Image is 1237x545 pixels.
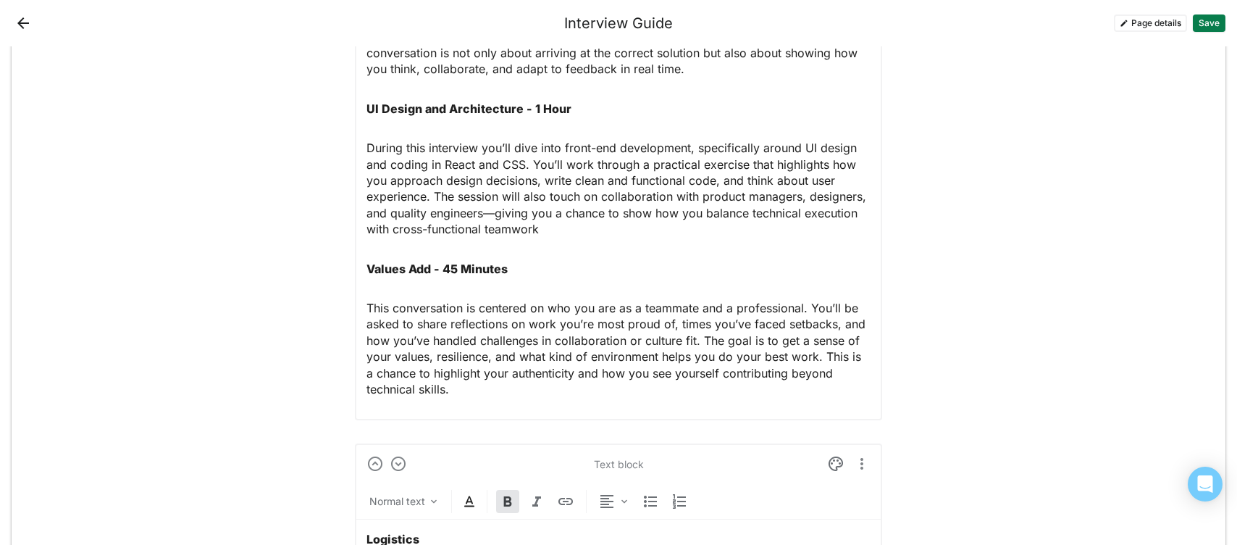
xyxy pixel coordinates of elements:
p: This conversation is centered on who you are as a teammate and a professional. You’ll be asked to... [366,300,871,397]
button: Back [12,12,35,35]
div: Open Intercom Messenger [1188,467,1223,502]
button: Save [1193,14,1225,32]
div: Text block [594,458,644,470]
div: Interview Guide [564,14,673,32]
button: More options [853,452,871,475]
div: Normal text [369,494,425,509]
strong: Values Add - 45 Minutes [366,262,508,276]
strong: UI Design and Architecture - 1 Hour [366,101,571,116]
button: Page details [1114,14,1187,32]
p: During this interview you’ll dive into front-end development, specifically around UI design and c... [366,140,871,237]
